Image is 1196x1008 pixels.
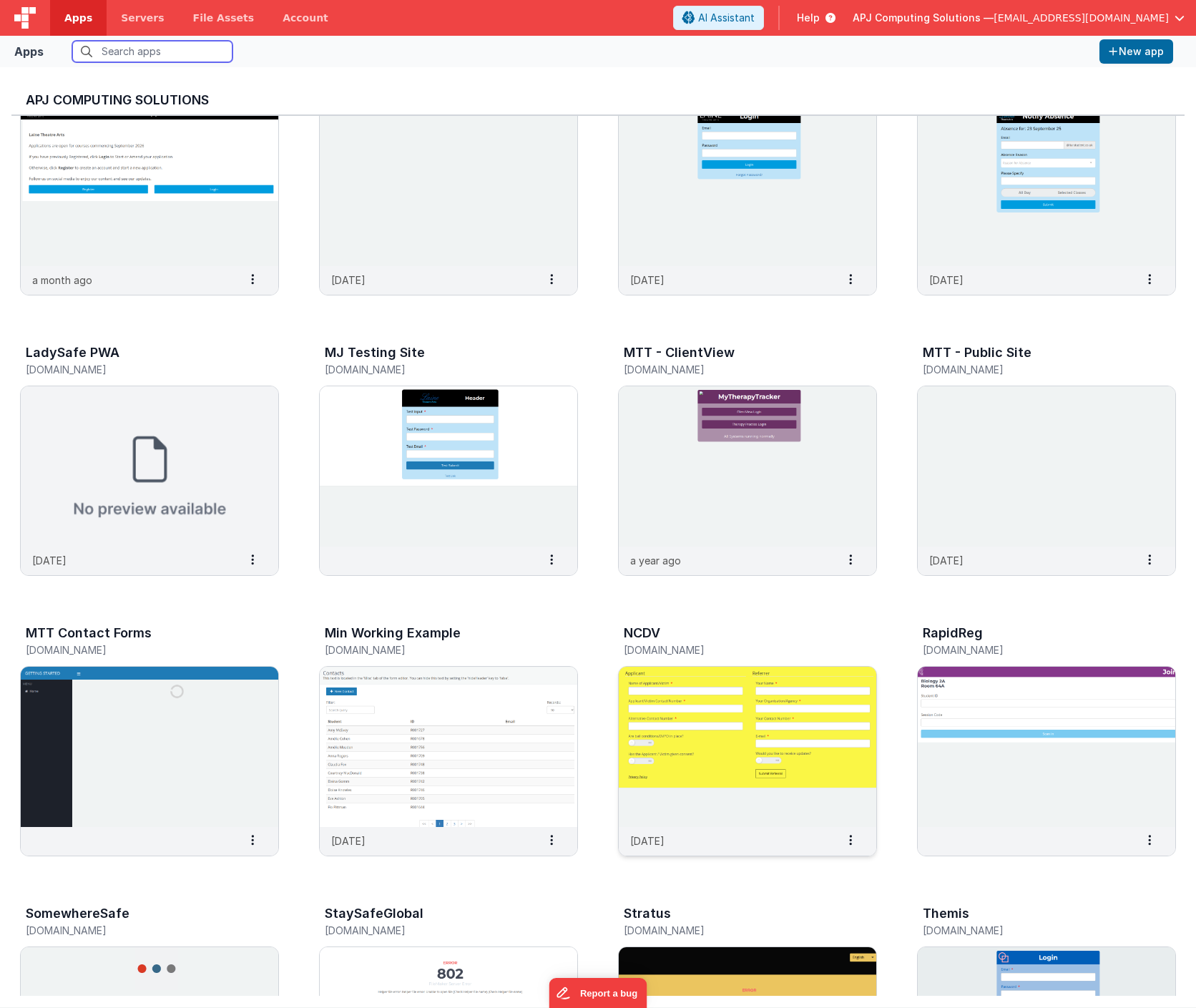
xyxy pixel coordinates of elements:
h3: MTT Contact Forms [26,626,152,640]
span: Servers [121,11,164,25]
p: [DATE] [929,273,964,288]
p: [DATE] [331,273,366,288]
h3: SomewhereSafe [26,906,129,921]
span: Apps [64,11,92,25]
span: AI Assistant [698,11,755,25]
h3: MTT - ClientView [624,346,735,360]
h3: APJ Computing Solutions [26,93,1170,107]
span: Help [797,11,820,25]
h3: Min Working Example [325,626,461,640]
span: [EMAIL_ADDRESS][DOMAIN_NAME] [994,11,1169,25]
p: [DATE] [929,553,964,568]
h3: Stratus [624,906,671,921]
p: [DATE] [630,833,665,848]
button: New app [1099,39,1173,64]
h5: [DOMAIN_NAME] [923,925,1140,936]
h5: [DOMAIN_NAME] [26,364,243,375]
h5: [DOMAIN_NAME] [325,925,542,936]
h3: MJ Testing Site [325,346,425,360]
h5: [DOMAIN_NAME] [325,364,542,375]
h5: [DOMAIN_NAME] [624,364,841,375]
h5: [DOMAIN_NAME] [923,645,1140,655]
h5: [DOMAIN_NAME] [923,364,1140,375]
h5: [DOMAIN_NAME] [325,645,542,655]
h5: [DOMAIN_NAME] [624,925,841,936]
h3: NCDV [624,626,660,640]
h3: MTT - Public Site [923,346,1031,360]
span: APJ Computing Solutions — [853,11,994,25]
input: Search apps [72,41,232,62]
h3: RapidReg [923,626,983,640]
p: a year ago [630,553,681,568]
h3: LadySafe PWA [26,346,119,360]
div: Apps [14,43,44,60]
p: a month ago [32,273,92,288]
h3: Themis [923,906,969,921]
button: APJ Computing Solutions — [EMAIL_ADDRESS][DOMAIN_NAME] [853,11,1185,25]
p: [DATE] [630,273,665,288]
h5: [DOMAIN_NAME] [624,645,841,655]
h5: [DOMAIN_NAME] [26,645,243,655]
p: [DATE] [331,833,366,848]
span: File Assets [193,11,255,25]
p: [DATE] [32,553,67,568]
h3: StaySafeGlobal [325,906,423,921]
button: AI Assistant [673,6,764,30]
h5: [DOMAIN_NAME] [26,925,243,936]
iframe: Marker.io feedback button [549,978,647,1008]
